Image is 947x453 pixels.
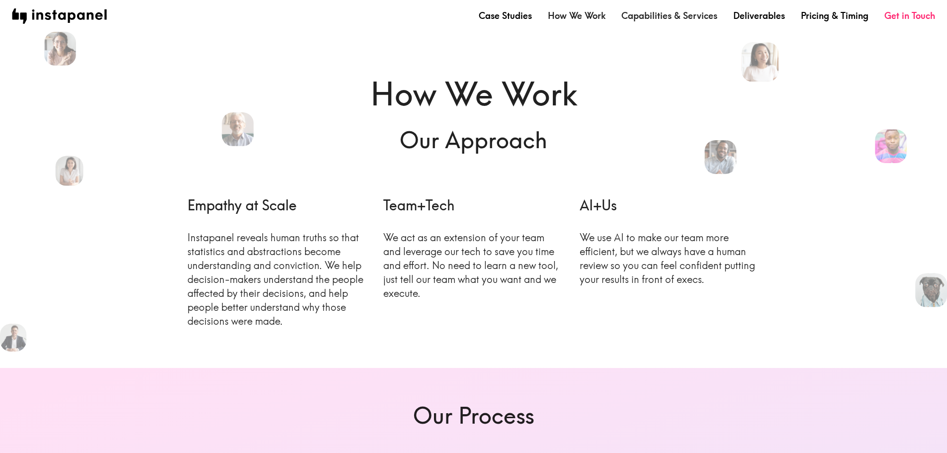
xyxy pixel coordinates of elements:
[187,231,368,328] p: Instapanel reveals human truths so that statistics and abstractions become understanding and conv...
[187,72,760,116] h1: How We Work
[733,9,785,22] a: Deliverables
[187,400,760,431] h6: Our Process
[187,124,760,156] h6: Our Approach
[548,9,605,22] a: How We Work
[580,231,760,286] p: We use AI to make our team more efficient, but we always have a human review so you can feel conf...
[383,195,564,215] h6: Team+Tech
[479,9,532,22] a: Case Studies
[884,9,935,22] a: Get in Touch
[621,9,717,22] a: Capabilities & Services
[580,195,760,215] h6: AI+Us
[383,231,564,300] p: We act as an extension of your team and leverage our tech to save you time and effort. No need to...
[801,9,868,22] a: Pricing & Timing
[187,195,368,215] h6: Empathy at Scale
[12,8,107,24] img: instapanel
